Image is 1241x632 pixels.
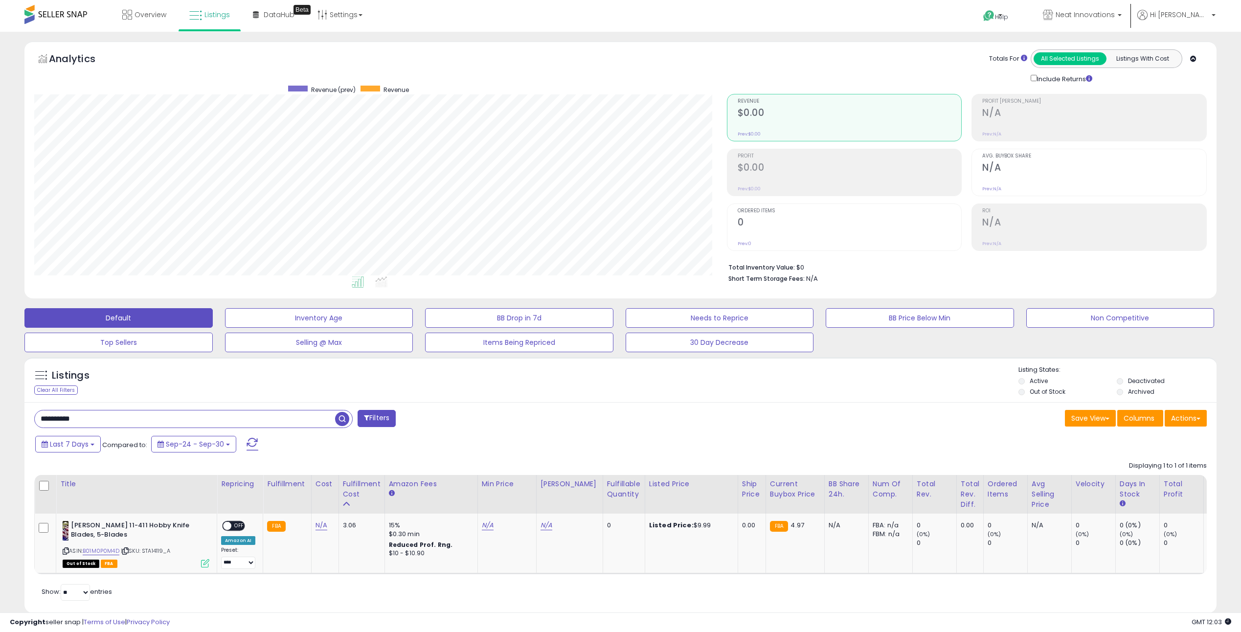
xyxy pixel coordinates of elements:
[482,479,532,489] div: Min Price
[1120,530,1133,538] small: (0%)
[127,617,170,627] a: Privacy Policy
[1120,479,1155,499] div: Days In Stock
[63,560,99,568] span: All listings that are currently out of stock and unavailable for purchase on Amazon
[738,217,962,230] h2: 0
[873,521,905,530] div: FBA: n/a
[917,530,930,538] small: (0%)
[231,522,247,530] span: OFF
[541,479,599,489] div: [PERSON_NAME]
[1120,539,1159,547] div: 0 (0%)
[1076,479,1111,489] div: Velocity
[982,154,1206,159] span: Avg. Buybox Share
[267,479,307,489] div: Fulfillment
[50,439,89,449] span: Last 7 Days
[389,489,395,498] small: Amazon Fees.
[1128,377,1165,385] label: Deactivated
[35,436,101,452] button: Last 7 Days
[995,13,1008,21] span: Help
[151,436,236,452] button: Sep-24 - Sep-30
[1023,73,1104,84] div: Include Returns
[626,333,814,352] button: 30 Day Decrease
[1120,499,1126,508] small: Days In Stock.
[982,241,1001,247] small: Prev: N/A
[42,587,112,596] span: Show: entries
[204,10,230,20] span: Listings
[738,241,751,247] small: Prev: 0
[917,521,956,530] div: 0
[917,479,952,499] div: Total Rev.
[316,479,335,489] div: Cost
[988,479,1023,499] div: Ordered Items
[1165,410,1207,427] button: Actions
[541,520,552,530] a: N/A
[1018,365,1217,375] p: Listing States:
[607,479,641,499] div: Fulfillable Quantity
[1026,308,1215,328] button: Non Competitive
[221,479,259,489] div: Repricing
[102,440,147,450] span: Compared to:
[425,333,613,352] button: Items Being Repriced
[358,410,396,427] button: Filters
[873,479,908,499] div: Num of Comp.
[1128,387,1154,396] label: Archived
[84,617,125,627] a: Terms of Use
[806,274,818,283] span: N/A
[225,308,413,328] button: Inventory Age
[728,263,795,271] b: Total Inventory Value:
[738,186,761,192] small: Prev: $0.00
[121,547,170,555] span: | SKU: STA14119_A
[738,154,962,159] span: Profit
[49,52,114,68] h5: Analytics
[311,86,356,94] span: Revenue (prev)
[829,479,864,499] div: BB Share 24h.
[135,10,166,20] span: Overview
[917,539,956,547] div: 0
[71,521,190,542] b: [PERSON_NAME] 11-411 Hobby Knife Blades, 5-Blades
[975,2,1027,32] a: Help
[384,86,409,94] span: Revenue
[60,479,213,489] div: Title
[982,186,1001,192] small: Prev: N/A
[343,521,377,530] div: 3.06
[389,479,474,489] div: Amazon Fees
[343,479,381,499] div: Fulfillment Cost
[10,617,45,627] strong: Copyright
[649,520,694,530] b: Listed Price:
[1129,461,1207,471] div: Displaying 1 to 1 of 1 items
[770,521,788,532] small: FBA
[101,560,117,568] span: FBA
[738,131,761,137] small: Prev: $0.00
[988,521,1027,530] div: 0
[983,10,995,22] i: Get Help
[389,549,470,558] div: $10 - $10.90
[728,261,1199,272] li: $0
[52,369,90,383] h5: Listings
[1164,479,1199,499] div: Total Profit
[10,618,170,627] div: seller snap | |
[1065,410,1116,427] button: Save View
[34,385,78,395] div: Clear All Filters
[1150,10,1209,20] span: Hi [PERSON_NAME]
[425,308,613,328] button: BB Drop in 7d
[1164,530,1177,538] small: (0%)
[607,521,637,530] div: 0
[649,479,734,489] div: Listed Price
[982,162,1206,175] h2: N/A
[225,333,413,352] button: Selling @ Max
[649,521,730,530] div: $9.99
[982,131,1001,137] small: Prev: N/A
[389,541,453,549] b: Reduced Prof. Rng.
[790,520,804,530] span: 4.97
[1056,10,1115,20] span: Neat Innovations
[982,217,1206,230] h2: N/A
[626,308,814,328] button: Needs to Reprice
[389,521,470,530] div: 15%
[264,10,294,20] span: DataHub
[989,54,1027,64] div: Totals For
[1120,521,1159,530] div: 0 (0%)
[770,479,820,499] div: Current Buybox Price
[221,536,255,545] div: Amazon AI
[742,479,762,499] div: Ship Price
[742,521,758,530] div: 0.00
[1030,387,1065,396] label: Out of Stock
